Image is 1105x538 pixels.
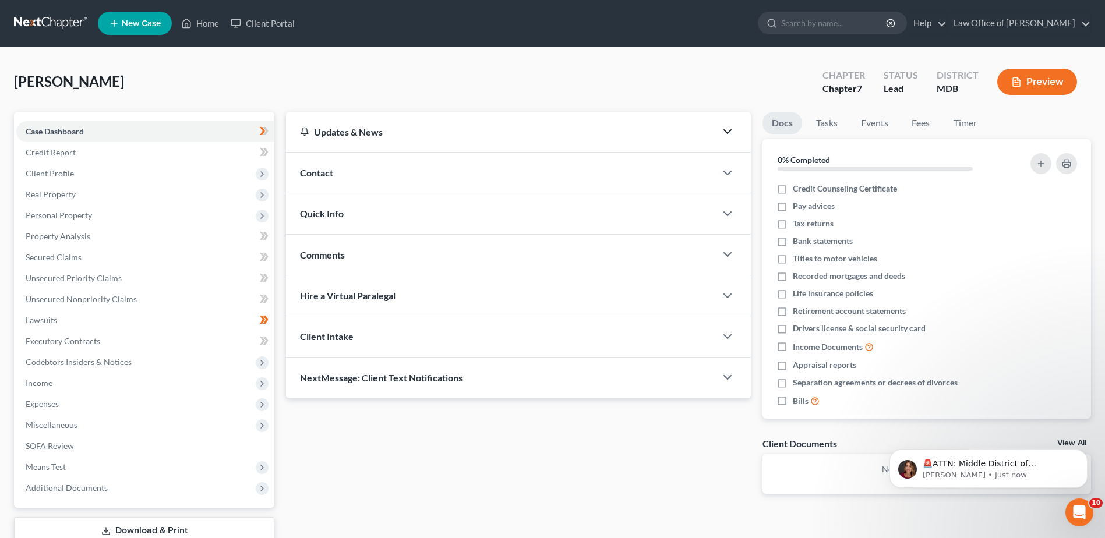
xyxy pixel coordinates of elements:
[14,73,124,90] span: [PERSON_NAME]
[884,82,918,95] div: Lead
[793,341,863,353] span: Income Documents
[16,226,274,247] a: Property Analysis
[16,289,274,310] a: Unsecured Nonpriority Claims
[884,69,918,82] div: Status
[26,252,82,262] span: Secured Claims
[26,126,84,136] span: Case Dashboard
[26,294,137,304] span: Unsecured Nonpriority Claims
[872,425,1105,507] iframe: Intercom notifications message
[26,336,100,346] span: Executory Contracts
[300,331,354,342] span: Client Intake
[225,13,301,34] a: Client Portal
[26,189,76,199] span: Real Property
[944,112,986,134] a: Timer
[948,13,1090,34] a: Law Office of [PERSON_NAME]
[793,270,905,282] span: Recorded mortgages and deeds
[902,112,940,134] a: Fees
[908,13,947,34] a: Help
[793,183,897,194] span: Credit Counseling Certificate
[26,147,76,157] span: Credit Report
[16,436,274,456] a: SOFA Review
[300,208,344,219] span: Quick Info
[26,273,122,283] span: Unsecured Priority Claims
[781,12,888,34] input: Search by name...
[1065,498,1093,526] iframe: Intercom live chat
[16,142,274,163] a: Credit Report
[26,462,66,472] span: Means Test
[793,200,835,212] span: Pay advices
[26,357,132,367] span: Codebtors Insiders & Notices
[26,315,57,325] span: Lawsuits
[122,19,161,28] span: New Case
[793,305,906,317] span: Retirement account statements
[807,112,847,134] a: Tasks
[300,126,702,138] div: Updates & News
[26,441,74,451] span: SOFA Review
[762,112,802,134] a: Docs
[300,372,463,383] span: NextMessage: Client Text Notifications
[793,218,834,229] span: Tax returns
[16,121,274,142] a: Case Dashboard
[857,83,862,94] span: 7
[793,395,809,407] span: Bills
[793,253,877,264] span: Titles to motor vehicles
[793,323,926,334] span: Drivers license & social security card
[793,235,853,247] span: Bank statements
[937,82,979,95] div: MDB
[16,247,274,268] a: Secured Claims
[762,437,837,449] div: Client Documents
[793,377,958,388] span: Separation agreements or decrees of divorces
[26,378,52,388] span: Income
[26,483,108,493] span: Additional Documents
[26,399,59,409] span: Expenses
[26,231,90,241] span: Property Analysis
[822,69,865,82] div: Chapter
[175,13,225,34] a: Home
[772,463,1082,475] p: No client documents yet.
[16,268,274,289] a: Unsecured Priority Claims
[1089,498,1103,508] span: 10
[793,359,856,371] span: Appraisal reports
[852,112,898,134] a: Events
[300,167,333,178] span: Contact
[778,155,830,165] strong: 0% Completed
[300,249,345,260] span: Comments
[793,288,873,299] span: Life insurance policies
[16,331,274,352] a: Executory Contracts
[26,420,77,430] span: Miscellaneous
[16,310,274,331] a: Lawsuits
[822,82,865,95] div: Chapter
[26,210,92,220] span: Personal Property
[26,168,74,178] span: Client Profile
[300,290,396,301] span: Hire a Virtual Paralegal
[997,69,1077,95] button: Preview
[937,69,979,82] div: District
